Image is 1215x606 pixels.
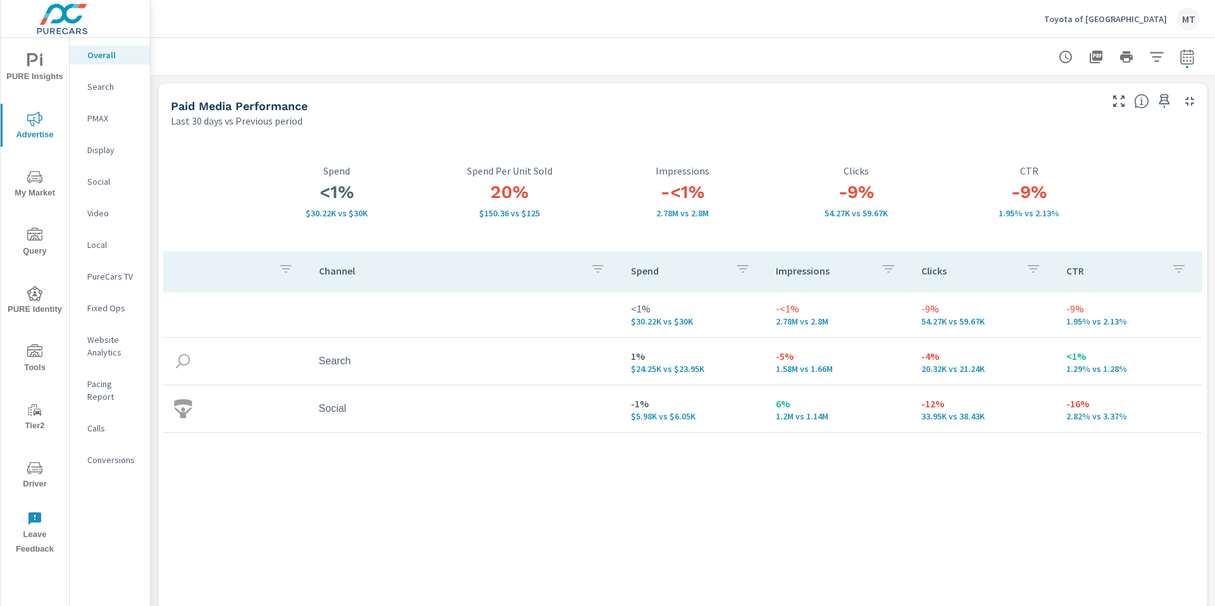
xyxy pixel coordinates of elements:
[776,316,901,326] p: 2,783,803 vs 2,798,677
[70,299,150,318] div: Fixed Ops
[769,208,943,218] p: 54,274 vs 59,666
[171,113,302,128] p: Last 30 days vs Previous period
[87,144,140,156] p: Display
[4,461,65,492] span: Driver
[70,330,150,362] div: Website Analytics
[943,208,1116,218] p: 1.95% vs 2.13%
[631,349,756,364] p: 1%
[70,109,150,128] div: PMAX
[921,316,1047,326] p: 54,274 vs 59,666
[1,38,69,562] div: nav menu
[250,182,423,203] h3: <1%
[769,165,943,176] p: Clicks
[171,99,308,113] h5: Paid Media Performance
[631,396,756,411] p: -1%
[87,80,140,93] p: Search
[87,454,140,466] p: Conversions
[70,450,150,469] div: Conversions
[423,165,597,176] p: Spend Per Unit Sold
[769,182,943,203] h3: -9%
[943,165,1116,176] p: CTR
[70,172,150,191] div: Social
[70,267,150,286] div: PureCars TV
[921,364,1047,374] p: 20,323 vs 21,241
[70,77,150,96] div: Search
[631,316,756,326] p: $30,223 vs $30,001
[921,301,1047,316] p: -9%
[1083,44,1109,70] button: "Export Report to PDF"
[87,175,140,188] p: Social
[1066,264,1161,277] p: CTR
[1044,13,1167,25] p: Toyota of [GEOGRAPHIC_DATA]
[921,396,1047,411] p: -12%
[309,345,621,377] td: Search
[70,140,150,159] div: Display
[87,378,140,403] p: Pacing Report
[4,511,65,557] span: Leave Feedback
[631,264,726,277] p: Spend
[1066,364,1192,374] p: 1.29% vs 1.28%
[4,286,65,317] span: PURE Identity
[596,208,769,218] p: 2,783,803 vs 2,798,677
[4,228,65,259] span: Query
[631,301,756,316] p: <1%
[776,364,901,374] p: 1,581,319 vs 1,659,053
[309,393,621,424] td: Social
[87,270,140,283] p: PureCars TV
[70,419,150,438] div: Calls
[596,182,769,203] h3: -<1%
[921,264,1016,277] p: Clicks
[319,264,580,277] p: Channel
[596,165,769,176] p: Impressions
[1180,91,1200,111] button: Minimize Widget
[4,53,65,84] span: PURE Insights
[631,364,756,374] p: $24,245 vs $23,951
[943,182,1116,203] h3: -9%
[173,399,192,418] img: icon-social.svg
[4,111,65,142] span: Advertise
[173,352,192,371] img: icon-search.svg
[1109,91,1129,111] button: Make Fullscreen
[250,165,423,176] p: Spend
[1066,411,1192,421] p: 2.82% vs 3.37%
[87,49,140,61] p: Overall
[776,264,871,277] p: Impressions
[1177,8,1200,30] div: MT
[1066,396,1192,411] p: -16%
[776,396,901,411] p: 6%
[70,46,150,65] div: Overall
[423,182,597,203] h3: 20%
[423,208,597,218] p: $150.36 vs $125
[1066,349,1192,364] p: <1%
[1066,301,1192,316] p: -9%
[87,302,140,314] p: Fixed Ops
[1134,94,1149,109] span: Understand performance metrics over the selected time range.
[4,344,65,375] span: Tools
[87,422,140,435] p: Calls
[4,170,65,201] span: My Market
[776,349,901,364] p: -5%
[87,238,140,251] p: Local
[70,235,150,254] div: Local
[70,204,150,223] div: Video
[87,333,140,359] p: Website Analytics
[70,374,150,406] div: Pacing Report
[87,207,140,220] p: Video
[87,112,140,125] p: PMAX
[1066,316,1192,326] p: 1.95% vs 2.13%
[921,411,1047,421] p: 33,951 vs 38,425
[776,411,901,421] p: 1,202,484 vs 1,139,624
[1114,44,1139,70] button: Print Report
[1144,44,1169,70] button: Apply Filters
[1154,91,1174,111] span: Save this to your personalized report
[921,349,1047,364] p: -4%
[631,411,756,421] p: $5,978 vs $6,050
[776,301,901,316] p: -<1%
[4,402,65,433] span: Tier2
[250,208,423,218] p: $30,223 vs $30,001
